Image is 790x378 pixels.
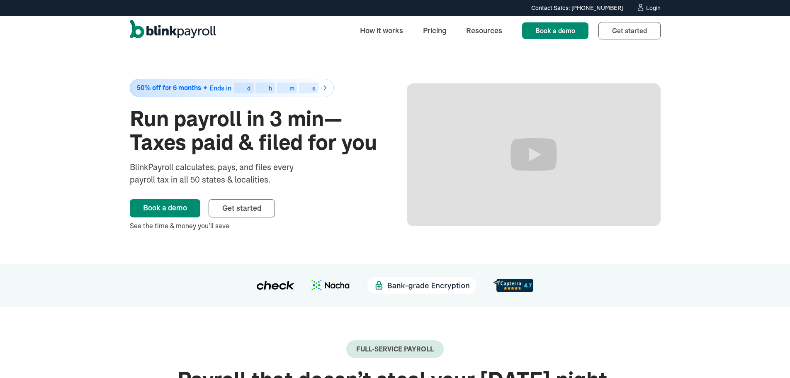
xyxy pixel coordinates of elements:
div: s [312,85,315,91]
img: d56c0860-961d-46a8-819e-eda1494028f8.svg [493,279,533,292]
div: m [289,85,294,91]
a: Get started [209,199,275,217]
span: Ends in [209,84,231,92]
a: Book a demo [522,22,588,39]
iframe: Run Payroll in 3 min with BlinkPayroll [407,83,661,226]
a: Pricing [416,22,453,39]
span: Book a demo [535,27,575,35]
a: How it works [353,22,410,39]
span: Get started [612,27,647,35]
div: h [269,85,272,91]
a: Book a demo [130,199,200,217]
span: 50% off for 6 months [137,84,201,91]
a: home [130,20,216,41]
a: Get started [598,22,661,39]
a: Resources [459,22,509,39]
div: d [247,85,250,91]
div: Full-Service payroll [356,345,434,353]
div: See the time & money you’ll save [130,221,384,231]
span: Get started [222,203,261,213]
div: BlinkPayroll calculates, pays, and files every payroll tax in all 50 states & localities. [130,161,316,186]
a: Login [636,3,661,12]
div: Login [646,5,661,11]
h1: Run payroll in 3 min—Taxes paid & filed for you [130,107,384,154]
a: 50% off for 6 monthsEnds indhms [130,79,384,97]
div: Contact Sales: [PHONE_NUMBER] [531,4,623,12]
